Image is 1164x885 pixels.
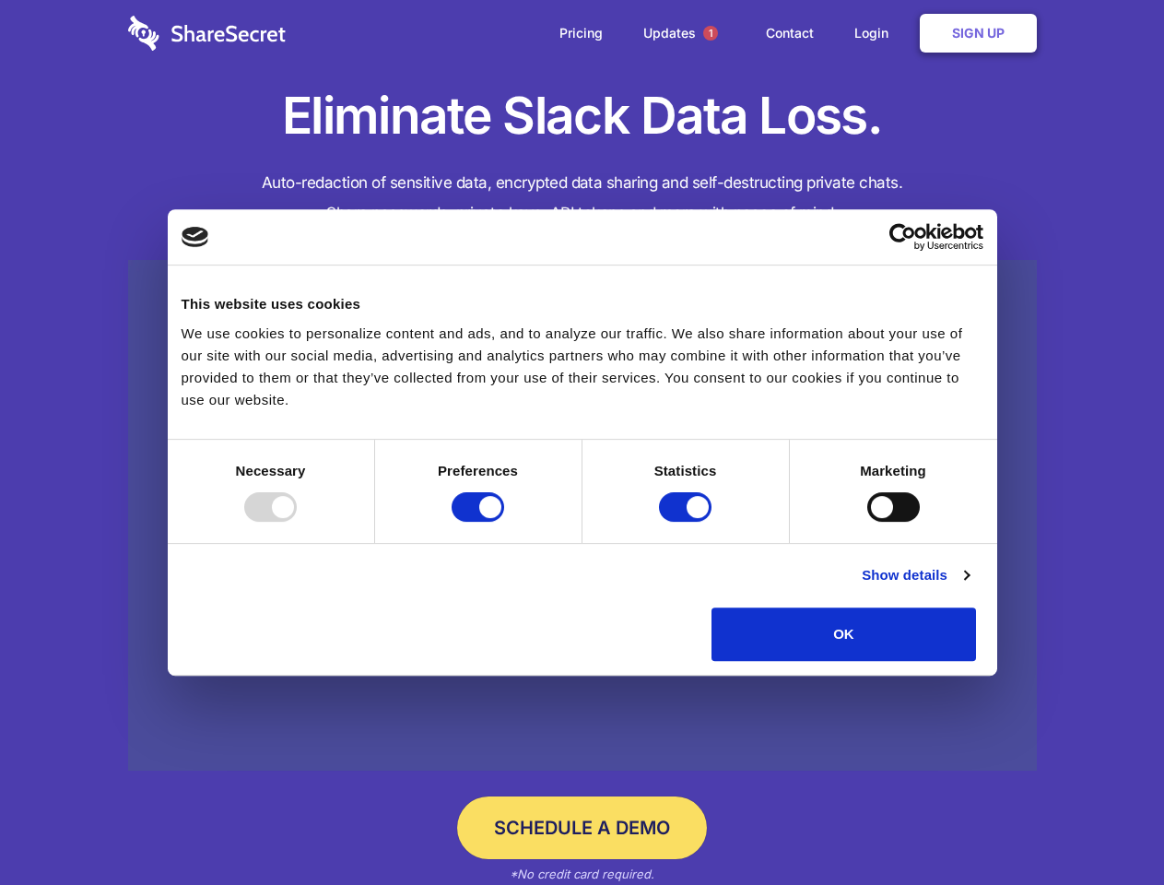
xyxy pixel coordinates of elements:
strong: Statistics [654,463,717,478]
button: OK [711,608,976,661]
a: Show details [862,564,969,586]
strong: Preferences [438,463,518,478]
img: logo-wordmark-white-trans-d4663122ce5f474addd5e946df7df03e33cb6a1c49d2221995e7729f52c070b2.svg [128,16,286,51]
h4: Auto-redaction of sensitive data, encrypted data sharing and self-destructing private chats. Shar... [128,168,1037,229]
h1: Eliminate Slack Data Loss. [128,83,1037,149]
div: This website uses cookies [182,293,983,315]
strong: Necessary [236,463,306,478]
div: We use cookies to personalize content and ads, and to analyze our traffic. We also share informat... [182,323,983,411]
a: Login [836,5,916,62]
a: Contact [747,5,832,62]
a: Schedule a Demo [457,796,707,859]
strong: Marketing [860,463,926,478]
span: 1 [703,26,718,41]
em: *No credit card required. [510,867,654,881]
img: logo [182,227,209,247]
a: Pricing [541,5,621,62]
a: Usercentrics Cookiebot - opens in a new window [822,223,983,251]
a: Wistia video thumbnail [128,260,1037,772]
a: Sign Up [920,14,1037,53]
